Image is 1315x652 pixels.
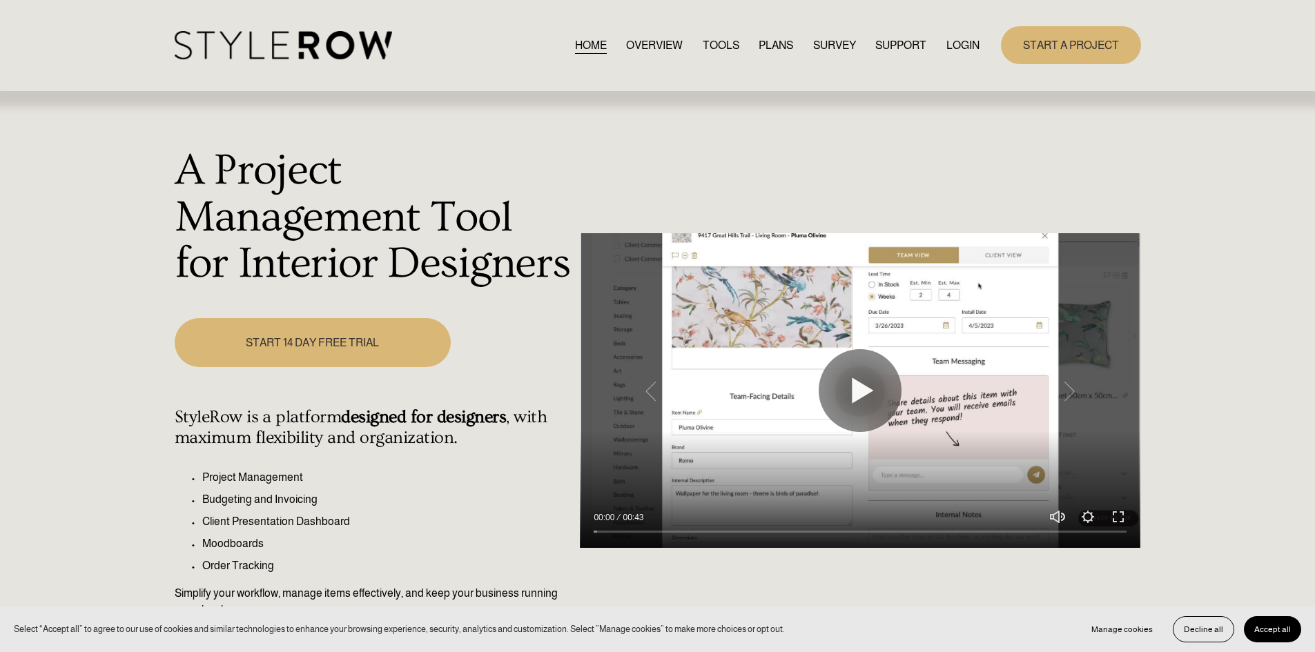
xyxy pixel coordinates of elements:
[946,36,980,55] a: LOGIN
[341,407,506,427] strong: designed for designers
[1001,26,1141,64] a: START A PROJECT
[175,31,392,59] img: StyleRow
[1254,624,1291,634] span: Accept all
[1173,616,1234,642] button: Decline all
[594,511,618,524] div: Current time
[175,148,573,288] h1: A Project Management Tool for Interior Designers
[202,491,573,508] p: Budgeting and Invoicing
[759,36,793,55] a: PLANS
[626,36,683,55] a: OVERVIEW
[202,513,573,530] p: Client Presentation Dashboard
[575,36,607,55] a: HOME
[594,527,1127,537] input: Seek
[175,585,573,618] p: Simplify your workflow, manage items effectively, and keep your business running seamlessly.
[202,535,573,552] p: Moodboards
[618,511,647,524] div: Duration
[875,36,926,55] a: folder dropdown
[1184,624,1223,634] span: Decline all
[175,318,451,367] a: START 14 DAY FREE TRIAL
[703,36,739,55] a: TOOLS
[875,37,926,54] span: SUPPORT
[202,469,573,486] p: Project Management
[1091,624,1153,634] span: Manage cookies
[813,36,856,55] a: SURVEY
[14,622,785,635] p: Select “Accept all” to agree to our use of cookies and similar technologies to enhance your brows...
[175,407,573,448] h4: StyleRow is a platform , with maximum flexibility and organization.
[202,557,573,574] p: Order Tracking
[1244,616,1301,642] button: Accept all
[819,349,902,432] button: Play
[1081,616,1163,642] button: Manage cookies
